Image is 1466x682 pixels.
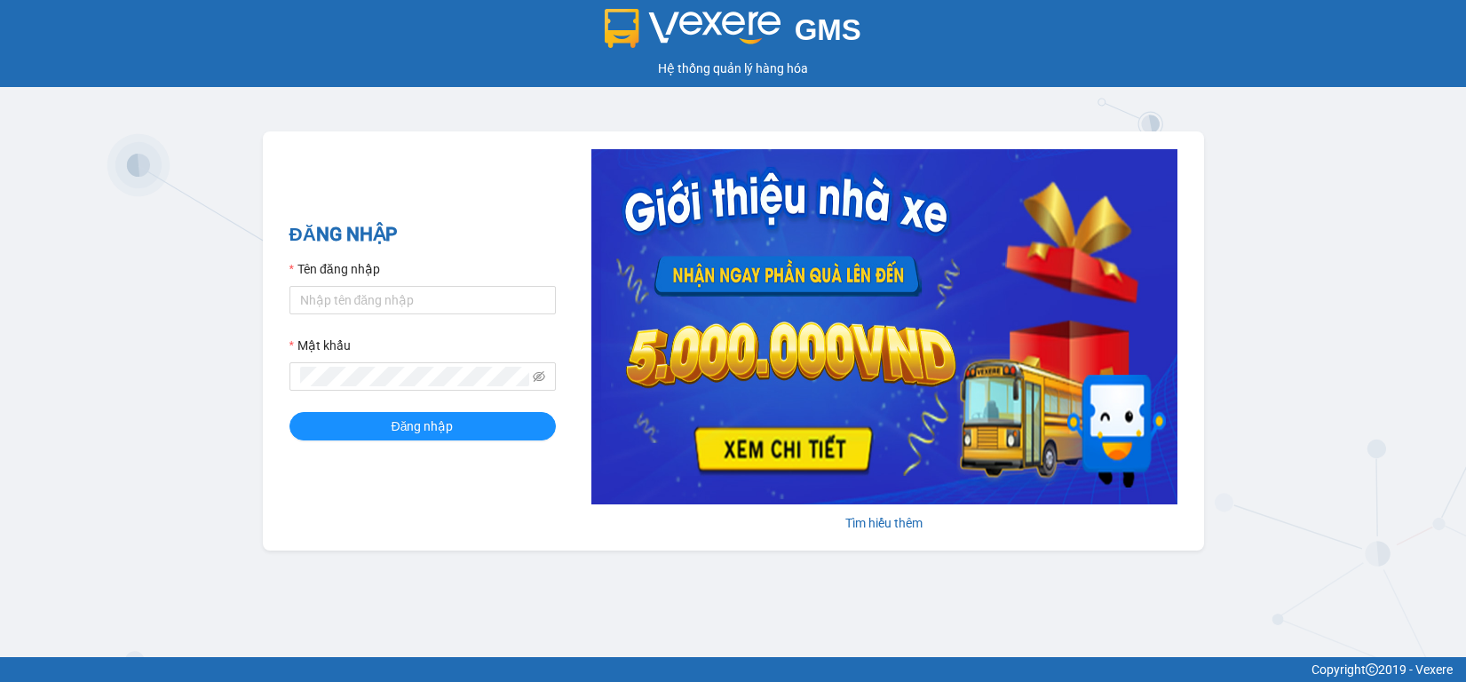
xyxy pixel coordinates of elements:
span: Đăng nhập [392,416,454,436]
img: logo 2 [605,9,781,48]
input: Tên đăng nhập [289,286,556,314]
div: Tìm hiểu thêm [591,513,1177,533]
div: Copyright 2019 - Vexere [13,660,1453,679]
a: GMS [605,27,861,41]
span: copyright [1366,663,1378,676]
h2: ĐĂNG NHẬP [289,220,556,250]
span: eye-invisible [533,370,545,383]
button: Đăng nhập [289,412,556,440]
span: GMS [795,13,861,46]
label: Tên đăng nhập [289,259,380,279]
label: Mật khẩu [289,336,351,355]
div: Hệ thống quản lý hàng hóa [4,59,1462,78]
input: Mật khẩu [300,367,529,386]
img: banner-0 [591,149,1177,504]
